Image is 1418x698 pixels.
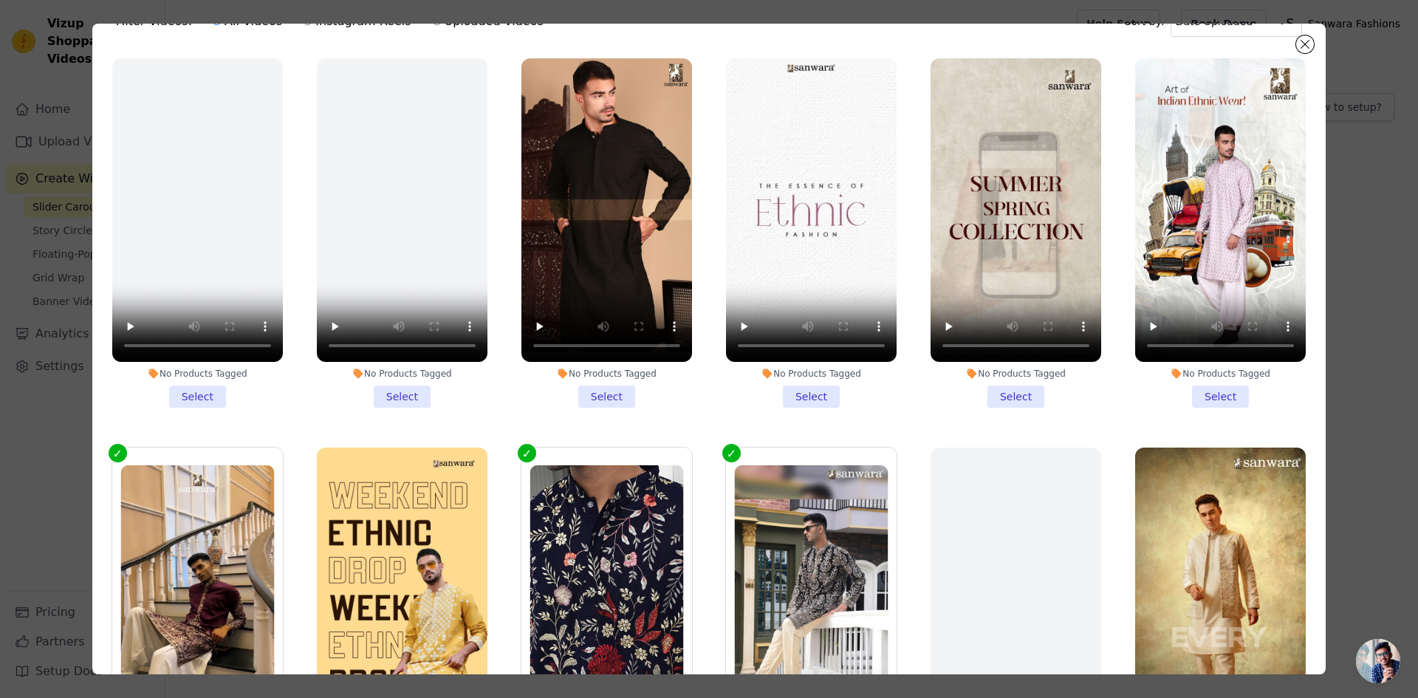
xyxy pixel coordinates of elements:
[521,368,692,380] div: No Products Tagged
[1296,35,1314,53] button: Close modal
[726,368,897,380] div: No Products Tagged
[317,368,487,380] div: No Products Tagged
[1356,639,1400,683] a: Open chat
[112,368,283,380] div: No Products Tagged
[1135,368,1306,380] div: No Products Tagged
[931,368,1101,380] div: No Products Tagged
